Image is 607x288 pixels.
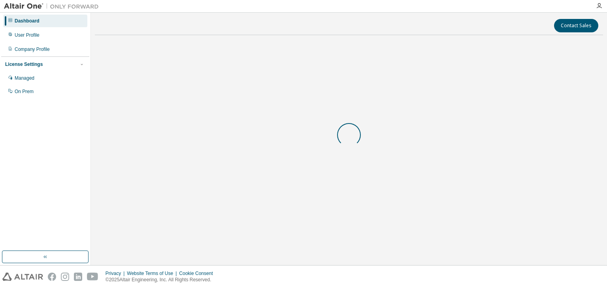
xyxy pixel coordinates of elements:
[127,270,179,277] div: Website Terms of Use
[4,2,103,10] img: Altair One
[15,18,40,24] div: Dashboard
[2,273,43,281] img: altair_logo.svg
[61,273,69,281] img: instagram.svg
[15,46,50,52] div: Company Profile
[106,270,127,277] div: Privacy
[15,75,34,81] div: Managed
[554,19,598,32] button: Contact Sales
[48,273,56,281] img: facebook.svg
[5,61,43,67] div: License Settings
[74,273,82,281] img: linkedin.svg
[179,270,217,277] div: Cookie Consent
[15,88,34,95] div: On Prem
[87,273,98,281] img: youtube.svg
[106,277,218,283] p: © 2025 Altair Engineering, Inc. All Rights Reserved.
[15,32,40,38] div: User Profile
